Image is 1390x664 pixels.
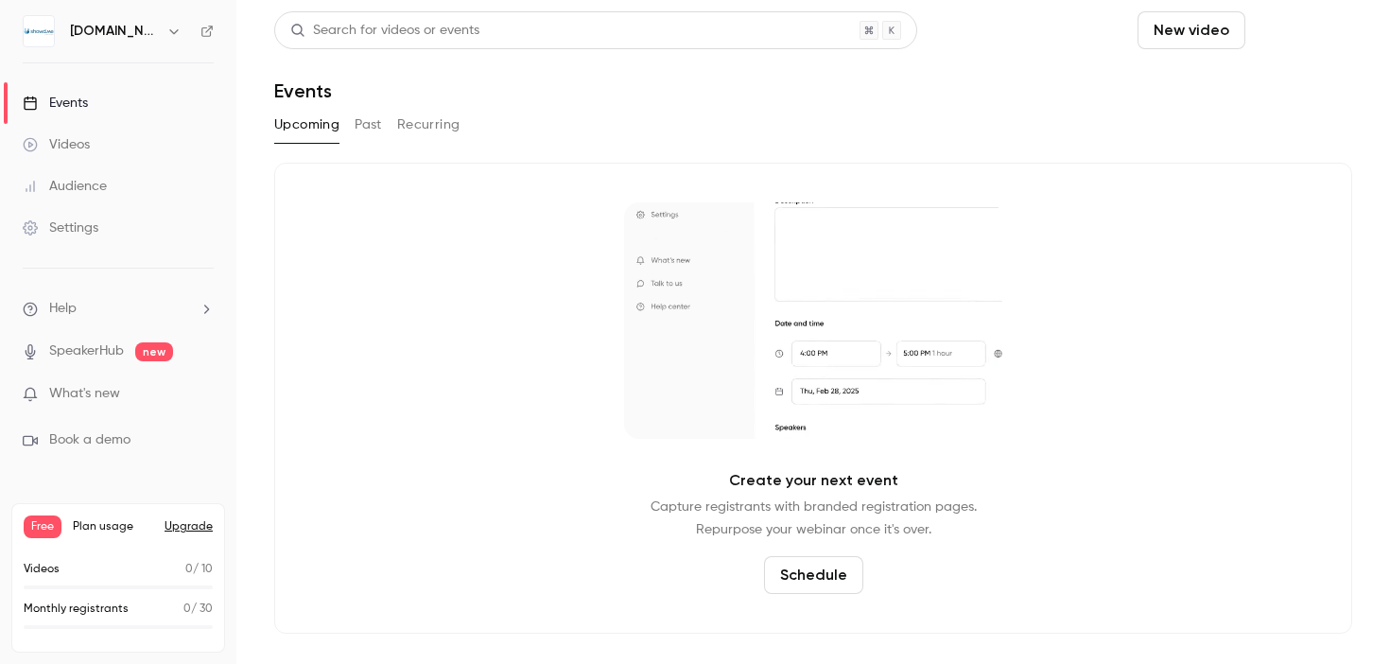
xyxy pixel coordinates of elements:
h1: Events [274,79,332,102]
div: Search for videos or events [290,21,479,41]
h6: [DOMAIN_NAME] [70,22,159,41]
button: Schedule [1253,11,1352,49]
p: Monthly registrants [24,601,129,618]
span: new [135,342,173,361]
p: Videos [24,561,60,578]
button: Schedule [764,556,863,594]
p: Create your next event [729,469,898,492]
button: Past [355,110,382,140]
div: Events [23,94,88,113]
p: Capture registrants with branded registration pages. Repurpose your webinar once it's over. [651,496,977,541]
img: Showd.me [24,16,54,46]
button: Upgrade [165,519,213,534]
button: Recurring [397,110,460,140]
li: help-dropdown-opener [23,299,214,319]
span: Help [49,299,77,319]
span: 0 [183,603,191,615]
span: Book a demo [49,430,130,450]
iframe: Noticeable Trigger [191,386,214,403]
a: SpeakerHub [49,341,124,361]
p: / 30 [183,601,213,618]
span: Free [24,515,61,538]
div: Audience [23,177,107,196]
p: / 10 [185,561,213,578]
button: New video [1138,11,1245,49]
span: Plan usage [73,519,153,534]
div: Videos [23,135,90,154]
span: What's new [49,384,120,404]
button: Upcoming [274,110,339,140]
div: Settings [23,218,98,237]
span: 0 [185,564,193,575]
